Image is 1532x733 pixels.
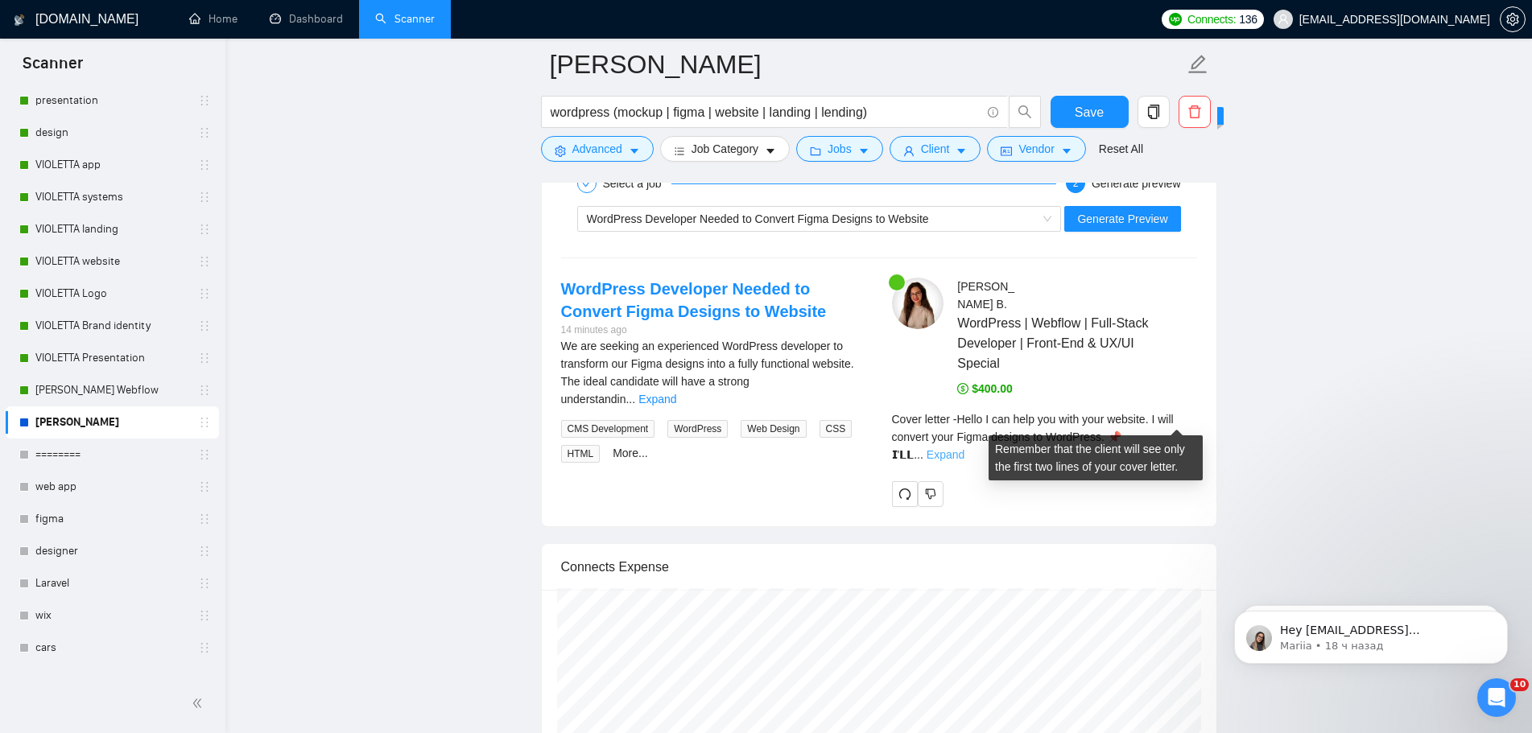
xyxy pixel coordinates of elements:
[198,577,211,590] span: holder
[957,313,1149,373] span: WordPress | Webflow | Full-Stack Developer | Front-End & UX/UI Special
[1501,13,1525,26] span: setting
[35,278,188,310] a: VIOLETTA Logo
[198,384,211,397] span: holder
[629,145,640,157] span: caret-down
[35,503,188,535] a: figma
[35,632,188,664] a: cars
[918,481,944,507] button: dislike
[692,140,758,158] span: Job Category
[561,280,827,320] a: WordPress Developer Needed to Convert Figma Designs to Website
[1138,105,1169,119] span: copy
[1073,178,1079,189] span: 2
[674,145,685,157] span: bars
[1075,102,1104,122] span: Save
[741,420,806,438] span: Web Design
[561,337,866,408] div: We are seeking an experienced WordPress developer to transform our Figma designs into a fully fun...
[828,140,852,158] span: Jobs
[921,140,950,158] span: Client
[892,278,944,329] img: c1HuregZBlVJPzJhAGb0lWPBfs51HOQe8r_ZBNMIvSqI_842_OtioNjABHVTm0TU6n
[1187,54,1208,75] span: edit
[1194,109,1216,122] span: New
[198,513,211,525] span: holder
[35,342,188,374] a: VIOLETTA Presentation
[1179,105,1210,119] span: delete
[603,174,671,193] div: Select a job
[893,488,917,500] span: redo
[550,44,1184,84] input: Scanner name...
[988,107,998,117] span: info-circle
[192,695,208,711] span: double-left
[35,310,188,342] a: VIOLETTA Brand identity
[35,181,188,213] a: VIOLETTA systems
[198,480,211,493] span: holder
[35,599,188,632] a: wix
[1510,678,1529,691] span: 10
[892,481,918,507] button: redo
[796,136,883,162] button: folderJobscaret-down
[957,383,968,394] span: dollar
[914,448,923,461] span: ...
[35,439,188,471] a: ========
[903,145,915,157] span: user
[957,382,1013,395] span: $400.00
[667,420,728,438] span: WordPress
[10,51,96,85] span: Scanner
[1099,140,1143,158] a: Reset All
[198,545,211,558] span: holder
[198,287,211,300] span: holder
[35,84,188,117] a: presentation
[1077,210,1167,228] span: Generate Preview
[626,393,635,406] span: ...
[989,435,1203,480] div: Remember that the client will see only the first two lines of your cover letter.
[35,664,188,696] a: casino ui/ux
[198,255,211,268] span: holder
[1210,577,1532,690] iframe: Intercom notifications сообщение
[198,126,211,139] span: holder
[198,609,211,622] span: holder
[198,319,211,332] span: holder
[1239,10,1257,28] span: 136
[1061,145,1072,157] span: caret-down
[925,488,936,500] span: dislike
[198,641,211,654] span: holder
[890,136,981,162] button: userClientcaret-down
[35,149,188,181] a: VIOLETTA app
[957,280,1014,311] span: [PERSON_NAME] B .
[892,410,1197,463] div: Remember that the client will see only the first two lines of your cover letter.
[1500,13,1526,26] a: setting
[1010,105,1040,119] span: search
[1092,174,1181,193] div: Generate preview
[551,102,981,122] input: Search Freelance Jobs...
[810,145,821,157] span: folder
[1064,206,1180,232] button: Generate Preview
[956,145,967,157] span: caret-down
[1500,6,1526,32] button: setting
[35,213,188,245] a: VIOLETTA landing
[198,416,211,429] span: holder
[1179,96,1211,128] button: delete
[613,447,648,459] a: More...
[1009,96,1041,128] button: search
[561,420,655,438] span: CMS Development
[987,136,1085,162] button: idcardVendorcaret-down
[561,445,601,463] span: HTML
[765,145,776,157] span: caret-down
[35,406,188,439] a: [PERSON_NAME]
[638,393,676,406] a: Expand
[198,159,211,171] span: holder
[541,136,654,162] button: settingAdvancedcaret-down
[198,673,211,686] span: holder
[561,323,866,338] div: 14 minutes ago
[1187,10,1236,28] span: Connects:
[35,567,188,599] a: Laravel
[1138,96,1170,128] button: copy
[35,245,188,278] a: VIOLETTA website
[1169,13,1182,26] img: upwork-logo.png
[892,413,1174,461] span: Cover letter - Hello I can help you with your website. I will convert your Figma designs to WordP...
[858,145,869,157] span: caret-down
[660,136,790,162] button: barsJob Categorycaret-down
[270,12,343,26] a: dashboardDashboard
[587,212,929,225] span: WordPress Developer Needed to Convert Figma Designs to Website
